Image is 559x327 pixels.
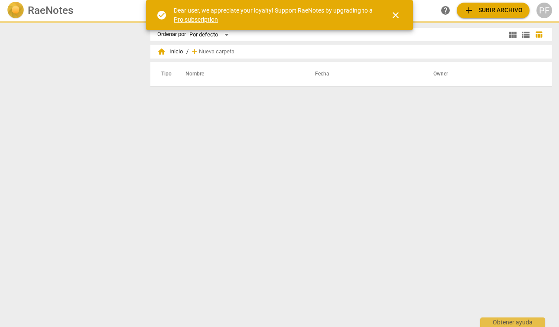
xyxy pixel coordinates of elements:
[175,62,305,86] th: Nombre
[438,3,453,18] a: Obtener ayuda
[507,29,518,40] span: view_module
[464,5,523,16] span: Subir archivo
[390,10,401,20] span: close
[520,29,531,40] span: view_list
[423,62,543,86] th: Owner
[535,30,543,39] span: table_chart
[385,5,406,26] button: Cerrar
[536,3,552,18] button: PF
[457,3,530,18] button: Subir
[305,62,423,86] th: Fecha
[189,28,232,42] div: Por defecto
[174,6,375,24] div: Dear user, we appreciate your loyalty! Support RaeNotes by upgrading to a
[157,47,166,56] span: home
[174,16,218,23] a: Pro subscription
[157,31,186,38] div: Ordenar por
[156,10,167,20] span: check_circle
[154,62,175,86] th: Tipo
[440,5,451,16] span: help
[464,5,474,16] span: add
[7,2,142,19] a: LogoRaeNotes
[480,317,545,327] div: Obtener ayuda
[28,4,73,16] h2: RaeNotes
[519,28,532,41] button: Lista
[186,49,188,55] span: /
[506,28,519,41] button: Cuadrícula
[532,28,545,41] button: Tabla
[199,49,234,55] span: Nueva carpeta
[190,47,199,56] span: add
[7,2,24,19] img: Logo
[157,47,183,56] span: Inicio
